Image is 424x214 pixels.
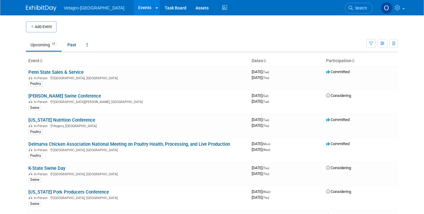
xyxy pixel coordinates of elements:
[28,129,43,135] div: Poultry
[262,148,270,152] span: (Wed)
[262,94,268,98] span: (Sat)
[270,117,271,122] span: -
[28,195,247,200] div: [GEOGRAPHIC_DATA], [GEOGRAPHIC_DATA]
[271,189,272,194] span: -
[326,117,350,122] span: Committed
[270,166,271,170] span: -
[262,100,269,103] span: (Tue)
[28,201,41,207] div: Swine
[252,189,272,194] span: [DATE]
[262,172,269,176] span: (Thu)
[28,123,247,128] div: Rogers, [GEOGRAPHIC_DATA]
[262,190,270,194] span: (Wed)
[39,58,42,63] a: Sort by Event Name
[262,124,269,127] span: (Thu)
[326,70,350,74] span: Committed
[326,93,351,98] span: Considering
[50,42,57,46] span: 11
[29,148,32,151] img: In-Person Event
[28,117,95,123] a: [US_STATE] Nutrition Conference
[34,100,49,104] span: In-Person
[28,75,247,80] div: [GEOGRAPHIC_DATA], [GEOGRAPHIC_DATA]
[28,141,230,147] a: Delmarva Chicken Association National Meeting on Poultry Health, Processing, and Live Production
[28,171,247,176] div: [GEOGRAPHIC_DATA], [GEOGRAPHIC_DATA]
[262,166,269,170] span: (Thu)
[26,56,249,66] th: Event
[252,195,269,200] span: [DATE]
[28,99,247,104] div: [GEOGRAPHIC_DATA][PERSON_NAME], [GEOGRAPHIC_DATA]
[34,76,49,80] span: In-Person
[29,100,32,103] img: In-Person Event
[262,142,270,146] span: (Mon)
[249,56,324,66] th: Dates
[324,56,398,66] th: Participation
[28,93,101,99] a: [PERSON_NAME] Swine Conference
[26,21,56,32] button: Add Event
[252,75,269,80] span: [DATE]
[252,117,271,122] span: [DATE]
[345,3,373,13] a: Search
[326,141,350,146] span: Committed
[262,196,269,199] span: (Thu)
[28,189,109,195] a: [US_STATE] Pork Producers Conference
[64,5,124,10] span: Vetagro-[GEOGRAPHIC_DATA]
[34,148,49,152] span: In-Person
[29,124,32,127] img: In-Person Event
[252,141,272,146] span: [DATE]
[252,99,269,104] span: [DATE]
[26,39,62,51] a: Upcoming11
[34,172,49,176] span: In-Person
[252,166,271,170] span: [DATE]
[28,177,41,183] div: Swine
[252,171,269,176] span: [DATE]
[28,105,41,111] div: Swine
[28,81,43,87] div: Poultry
[63,39,81,51] a: Past
[252,147,270,152] span: [DATE]
[271,141,272,146] span: -
[262,76,269,80] span: (Thu)
[34,124,49,128] span: In-Person
[269,93,270,98] span: -
[28,153,43,159] div: Poultry
[34,196,49,200] span: In-Person
[29,172,32,175] img: In-Person Event
[262,70,269,74] span: (Tue)
[252,93,270,98] span: [DATE]
[252,123,269,128] span: [DATE]
[252,70,271,74] span: [DATE]
[29,196,32,199] img: In-Person Event
[26,5,56,11] img: ExhibitDay
[28,147,247,152] div: [GEOGRAPHIC_DATA], [GEOGRAPHIC_DATA]
[326,189,351,194] span: Considering
[28,70,84,75] a: Penn State Sales & Service
[270,70,271,74] span: -
[381,2,392,14] img: OliviaM Last
[29,76,32,79] img: In-Person Event
[326,166,351,170] span: Considering
[262,118,269,122] span: (Tue)
[351,58,354,63] a: Sort by Participation Type
[353,6,367,10] span: Search
[28,166,65,171] a: K-State Swine Day
[263,58,266,63] a: Sort by Start Date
